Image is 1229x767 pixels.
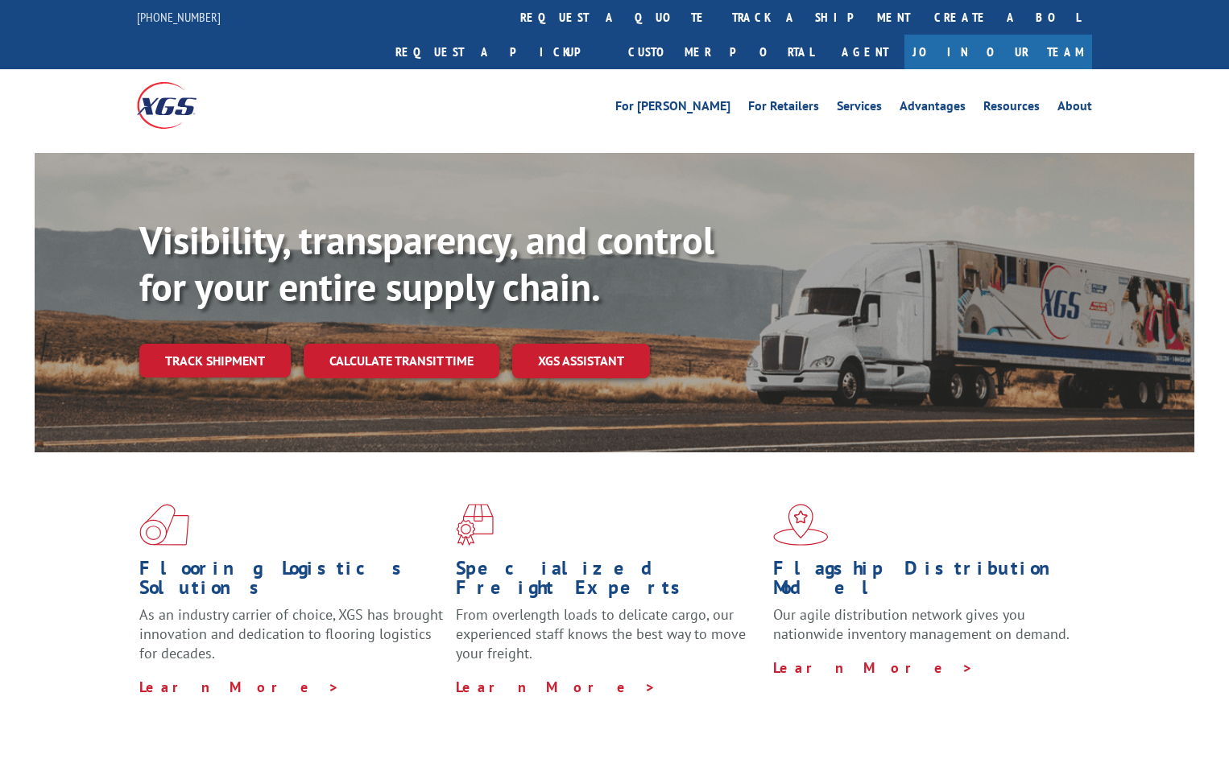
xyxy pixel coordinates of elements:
span: As an industry carrier of choice, XGS has brought innovation and dedication to flooring logistics... [139,605,443,662]
span: Our agile distribution network gives you nationwide inventory management on demand. [773,605,1070,643]
a: Learn More > [773,658,974,677]
a: XGS ASSISTANT [512,344,650,378]
p: From overlength loads to delicate cargo, our experienced staff knows the best way to move your fr... [456,605,760,677]
a: Learn More > [139,678,340,696]
a: For Retailers [748,100,819,118]
a: Agent [826,35,904,69]
a: For [PERSON_NAME] [615,100,730,118]
h1: Flagship Distribution Model [773,559,1078,605]
a: Calculate transit time [304,344,499,378]
a: Resources [983,100,1040,118]
b: Visibility, transparency, and control for your entire supply chain. [139,215,714,311]
img: xgs-icon-flagship-distribution-model-red [773,504,829,546]
h1: Flooring Logistics Solutions [139,559,444,605]
a: Services [837,100,882,118]
a: Request a pickup [383,35,616,69]
a: [PHONE_NUMBER] [137,9,221,25]
a: Customer Portal [616,35,826,69]
a: About [1057,100,1092,118]
img: xgs-icon-focused-on-flooring-red [456,504,494,546]
a: Track shipment [139,344,291,377]
a: Learn More > [456,678,656,696]
a: Advantages [900,100,966,118]
h1: Specialized Freight Experts [456,559,760,605]
img: xgs-icon-total-supply-chain-intelligence-red [139,504,189,546]
a: Join Our Team [904,35,1092,69]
